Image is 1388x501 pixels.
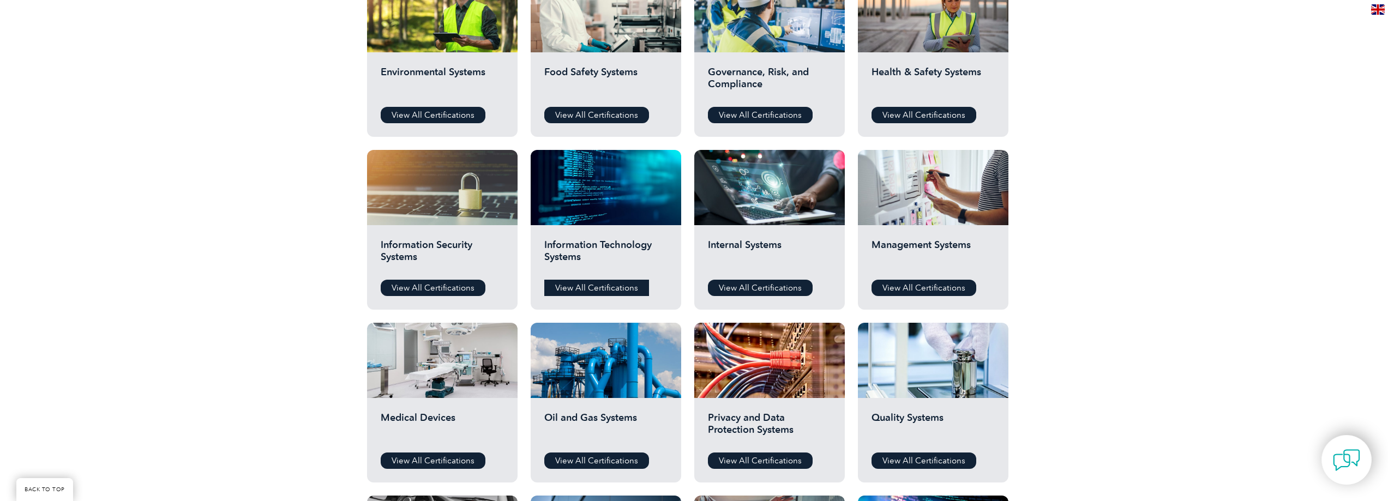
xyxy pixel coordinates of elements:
[544,239,668,271] h2: Information Technology Systems
[544,452,649,469] a: View All Certifications
[708,452,813,469] a: View All Certifications
[381,412,504,444] h2: Medical Devices
[1333,446,1360,474] img: contact-chat.png
[1371,4,1385,15] img: en
[872,452,976,469] a: View All Certifications
[872,280,976,296] a: View All Certifications
[708,412,831,444] h2: Privacy and Data Protection Systems
[872,239,995,271] h2: Management Systems
[381,107,485,123] a: View All Certifications
[544,412,668,444] h2: Oil and Gas Systems
[872,107,976,123] a: View All Certifications
[381,280,485,296] a: View All Certifications
[381,452,485,469] a: View All Certifications
[872,412,995,444] h2: Quality Systems
[381,66,504,99] h2: Environmental Systems
[381,239,504,271] h2: Information Security Systems
[544,66,668,99] h2: Food Safety Systems
[544,280,649,296] a: View All Certifications
[16,478,73,501] a: BACK TO TOP
[708,107,813,123] a: View All Certifications
[872,66,995,99] h2: Health & Safety Systems
[708,239,831,271] h2: Internal Systems
[544,107,649,123] a: View All Certifications
[708,66,831,99] h2: Governance, Risk, and Compliance
[708,280,813,296] a: View All Certifications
